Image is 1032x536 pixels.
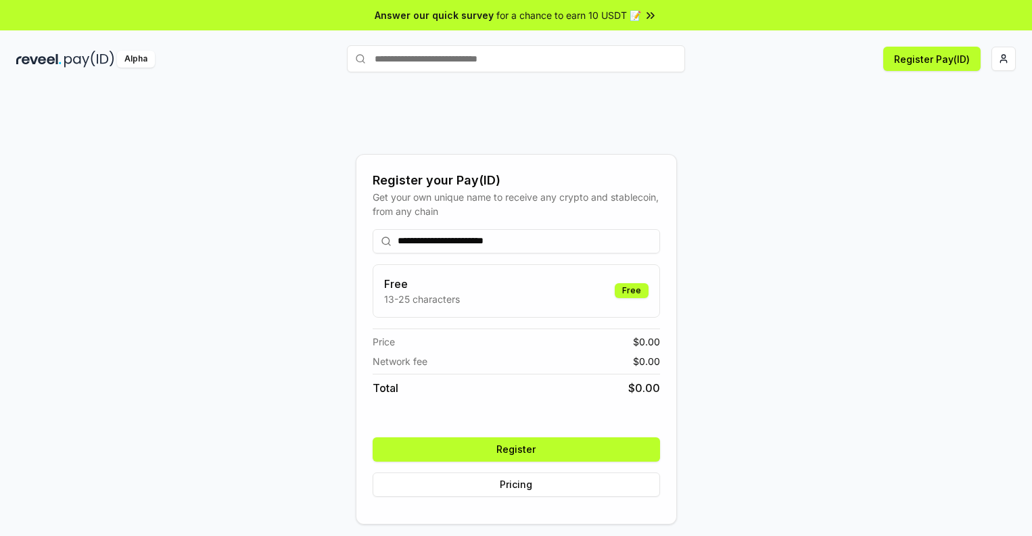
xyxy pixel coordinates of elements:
[633,354,660,368] span: $ 0.00
[384,276,460,292] h3: Free
[883,47,981,71] button: Register Pay(ID)
[64,51,114,68] img: pay_id
[373,190,660,218] div: Get your own unique name to receive any crypto and stablecoin, from any chain
[384,292,460,306] p: 13-25 characters
[373,380,398,396] span: Total
[117,51,155,68] div: Alpha
[373,354,427,368] span: Network fee
[373,437,660,462] button: Register
[373,335,395,349] span: Price
[375,8,494,22] span: Answer our quick survey
[496,8,641,22] span: for a chance to earn 10 USDT 📝
[615,283,649,298] div: Free
[16,51,62,68] img: reveel_dark
[633,335,660,349] span: $ 0.00
[373,171,660,190] div: Register your Pay(ID)
[628,380,660,396] span: $ 0.00
[373,472,660,497] button: Pricing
